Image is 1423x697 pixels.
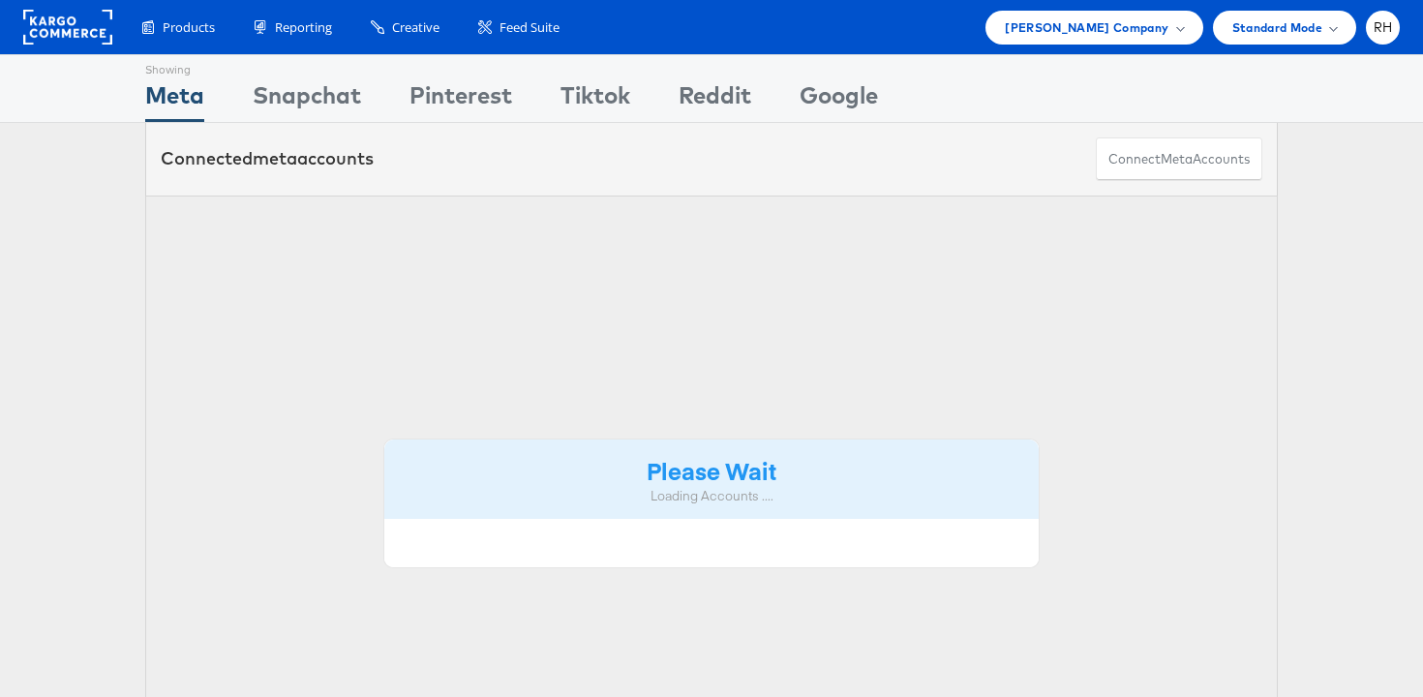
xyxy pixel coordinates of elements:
span: Standard Mode [1232,17,1322,38]
span: Creative [392,18,439,37]
span: meta [1161,150,1193,168]
strong: Please Wait [647,454,776,486]
div: Tiktok [560,78,630,122]
span: [PERSON_NAME] Company [1005,17,1168,38]
div: Snapchat [253,78,361,122]
div: Google [800,78,878,122]
span: Feed Suite [500,18,560,37]
span: meta [253,147,297,169]
div: Meta [145,78,204,122]
div: Showing [145,55,204,78]
button: ConnectmetaAccounts [1096,137,1262,181]
div: Pinterest [409,78,512,122]
div: Loading Accounts .... [399,487,1024,505]
span: Reporting [275,18,332,37]
span: RH [1374,21,1393,34]
span: Products [163,18,215,37]
div: Connected accounts [161,146,374,171]
div: Reddit [679,78,751,122]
